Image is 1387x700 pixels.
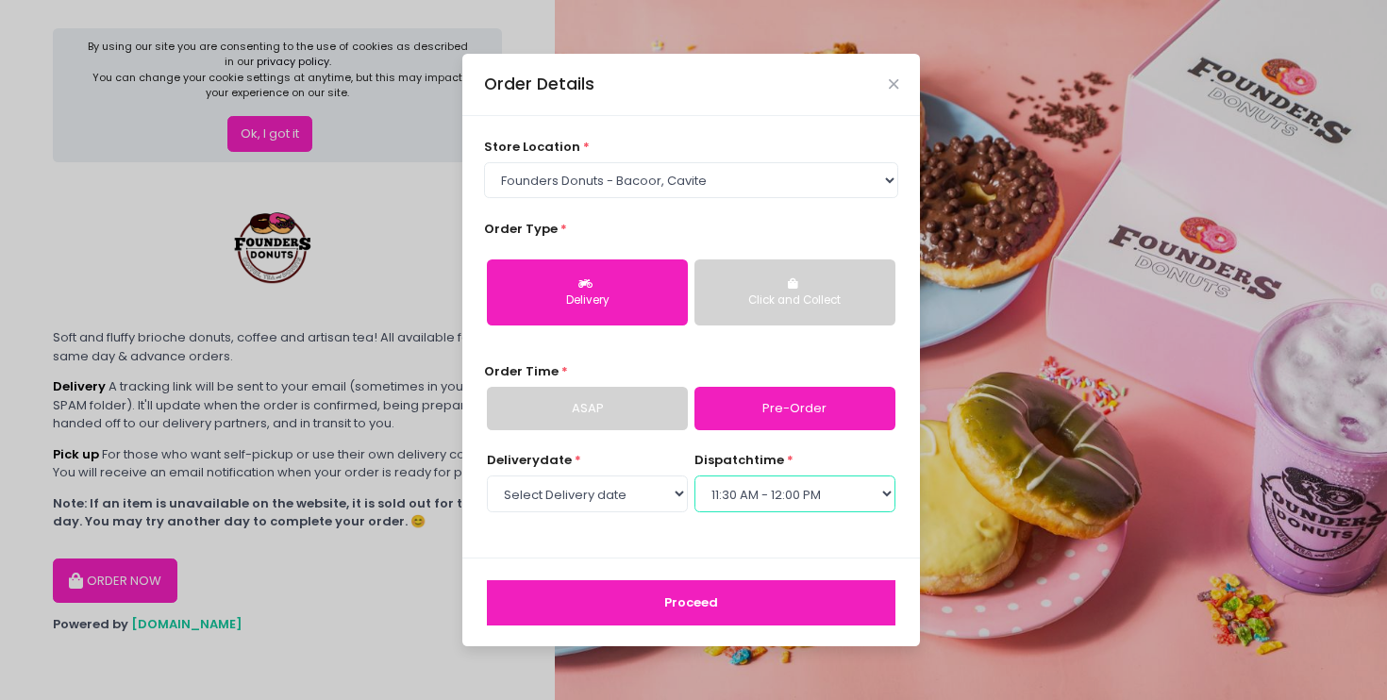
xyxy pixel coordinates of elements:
[708,292,882,309] div: Click and Collect
[694,387,895,430] a: Pre-Order
[889,79,898,89] button: Close
[694,259,895,325] button: Click and Collect
[487,259,688,325] button: Delivery
[484,362,559,380] span: Order Time
[484,220,558,238] span: Order Type
[487,580,895,625] button: Proceed
[484,72,594,96] div: Order Details
[500,292,675,309] div: Delivery
[484,138,580,156] span: store location
[487,387,688,430] a: ASAP
[487,451,572,469] span: Delivery date
[694,451,784,469] span: dispatch time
